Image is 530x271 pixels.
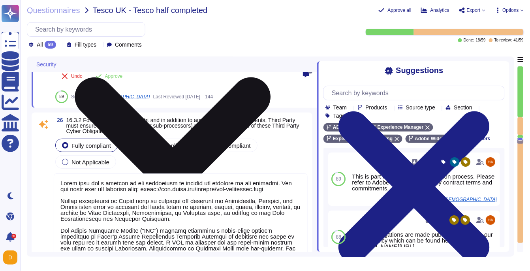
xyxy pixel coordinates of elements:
span: Comments [115,42,142,47]
img: user [3,250,17,265]
button: Approve all [378,7,412,13]
input: Search by keywords [328,86,504,100]
span: 89 [336,177,341,181]
span: Options [503,8,519,13]
span: All [37,42,43,47]
span: To review: [494,38,512,42]
span: Approve all [388,8,412,13]
span: Export [467,8,481,13]
span: Done: [464,38,474,42]
input: Search by keywords [31,23,145,36]
span: 89 [59,94,64,99]
div: 59 [45,41,56,49]
button: Analytics [421,7,449,13]
span: 26 [54,117,63,123]
img: user [486,157,495,167]
span: 18 / 59 [476,38,486,42]
span: Security [36,62,56,67]
span: Questionnaires [27,6,80,14]
img: user [486,215,495,225]
div: 9+ [11,234,16,239]
span: Analytics [430,8,449,13]
span: Tesco UK - Tesco half completed [93,6,208,14]
button: user [2,249,23,266]
span: 88 [336,235,341,239]
span: Fill types [75,42,96,47]
span: 41 / 59 [514,38,524,42]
